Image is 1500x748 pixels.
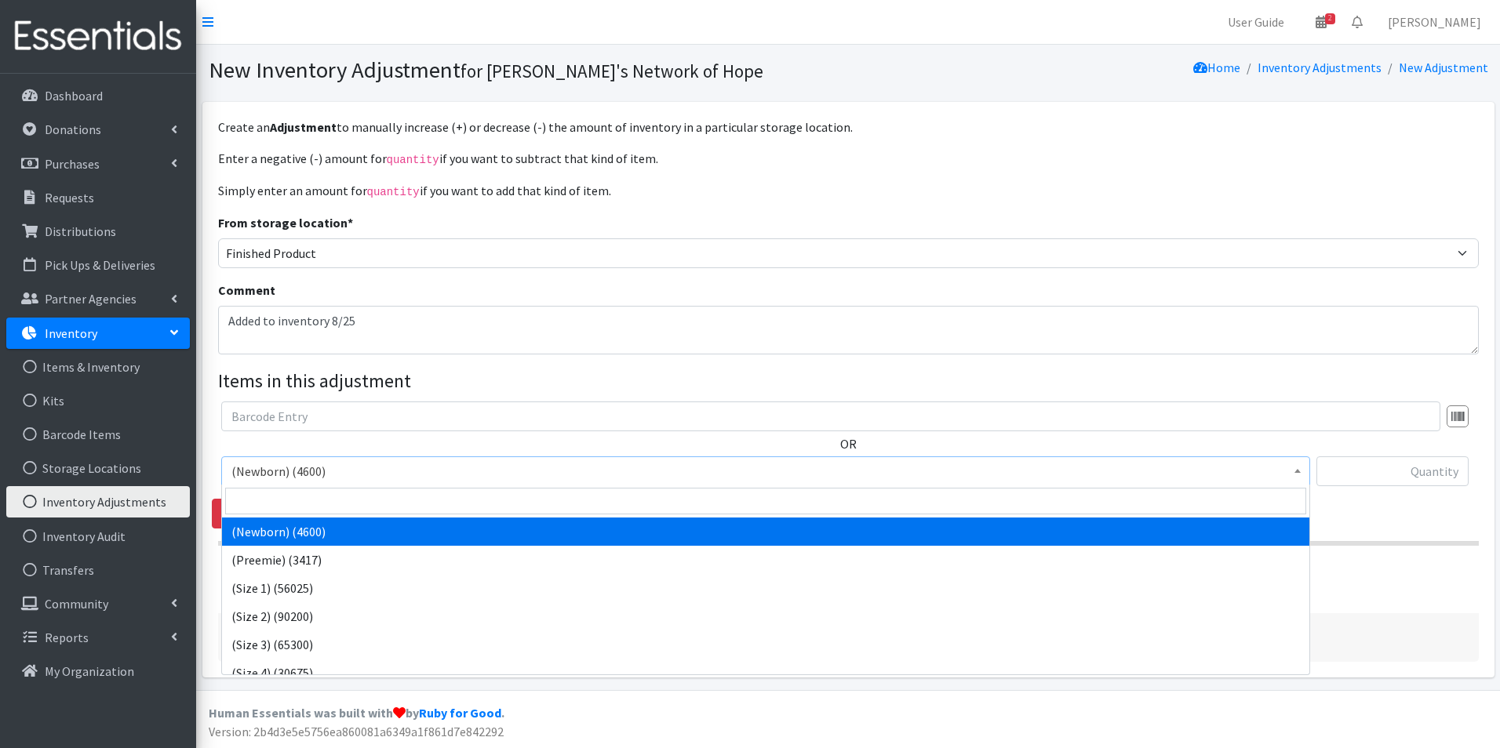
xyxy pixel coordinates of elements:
[45,156,100,172] p: Purchases
[6,318,190,349] a: Inventory
[218,213,353,232] label: From storage location
[1303,6,1339,38] a: 2
[6,419,190,450] a: Barcode Items
[218,118,1479,136] p: Create an to manually increase (+) or decrease (-) the amount of inventory in a particular storag...
[231,460,1300,482] span: (Newborn) (4600)
[6,216,190,247] a: Distributions
[6,182,190,213] a: Requests
[45,223,116,239] p: Distributions
[6,385,190,416] a: Kits
[6,283,190,314] a: Partner Agencies
[218,281,275,300] label: Comment
[218,149,1479,169] p: Enter a negative (-) amount for if you want to subtract that kind of item.
[1258,60,1382,75] a: Inventory Adjustments
[6,588,190,619] a: Community
[1375,6,1494,38] a: [PERSON_NAME]
[212,499,290,528] a: Remove
[6,148,190,180] a: Purchases
[6,622,190,653] a: Reports
[6,486,190,517] a: Inventory Adjustments
[222,546,1309,574] li: (Preemie) (3417)
[1325,13,1335,24] span: 2
[45,257,155,273] p: Pick Ups & Deliveries
[222,659,1309,687] li: (Size 4) (30675)
[209,705,504,721] strong: Human Essentials was built with by .
[222,602,1309,630] li: (Size 2) (90200)
[1193,60,1240,75] a: Home
[367,186,420,198] code: quantity
[218,181,1479,201] p: Simply enter an amount for if you want to add that kind of item.
[6,80,190,111] a: Dashboard
[387,154,439,166] code: quantity
[221,456,1310,486] span: (Newborn) (4600)
[221,401,1440,431] input: Barcode Entry
[6,452,190,484] a: Storage Locations
[348,215,353,231] abbr: required
[218,367,1479,395] legend: Items in this adjustment
[6,10,190,63] img: HumanEssentials
[45,596,108,612] p: Community
[6,655,190,687] a: My Organization
[6,114,190,145] a: Donations
[45,88,103,103] p: Dashboard
[461,60,763,82] small: for [PERSON_NAME]'s Network of Hope
[45,122,101,137] p: Donations
[6,554,190,586] a: Transfers
[6,521,190,552] a: Inventory Audit
[222,517,1309,546] li: (Newborn) (4600)
[270,119,337,135] strong: Adjustment
[209,56,843,84] h1: New Inventory Adjustment
[1316,456,1469,486] input: Quantity
[6,351,190,383] a: Items & Inventory
[45,190,94,205] p: Requests
[1215,6,1297,38] a: User Guide
[419,705,501,721] a: Ruby for Good
[45,663,134,679] p: My Organization
[1399,60,1488,75] a: New Adjustment
[45,291,137,307] p: Partner Agencies
[209,724,504,739] span: Version: 2b4d3e5e5756ea860081a6349a1f861d7e842292
[45,630,89,645] p: Reports
[6,249,190,281] a: Pick Ups & Deliveries
[222,574,1309,602] li: (Size 1) (56025)
[45,325,97,341] p: Inventory
[840,434,857,453] label: OR
[222,630,1309,659] li: (Size 3) (65300)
